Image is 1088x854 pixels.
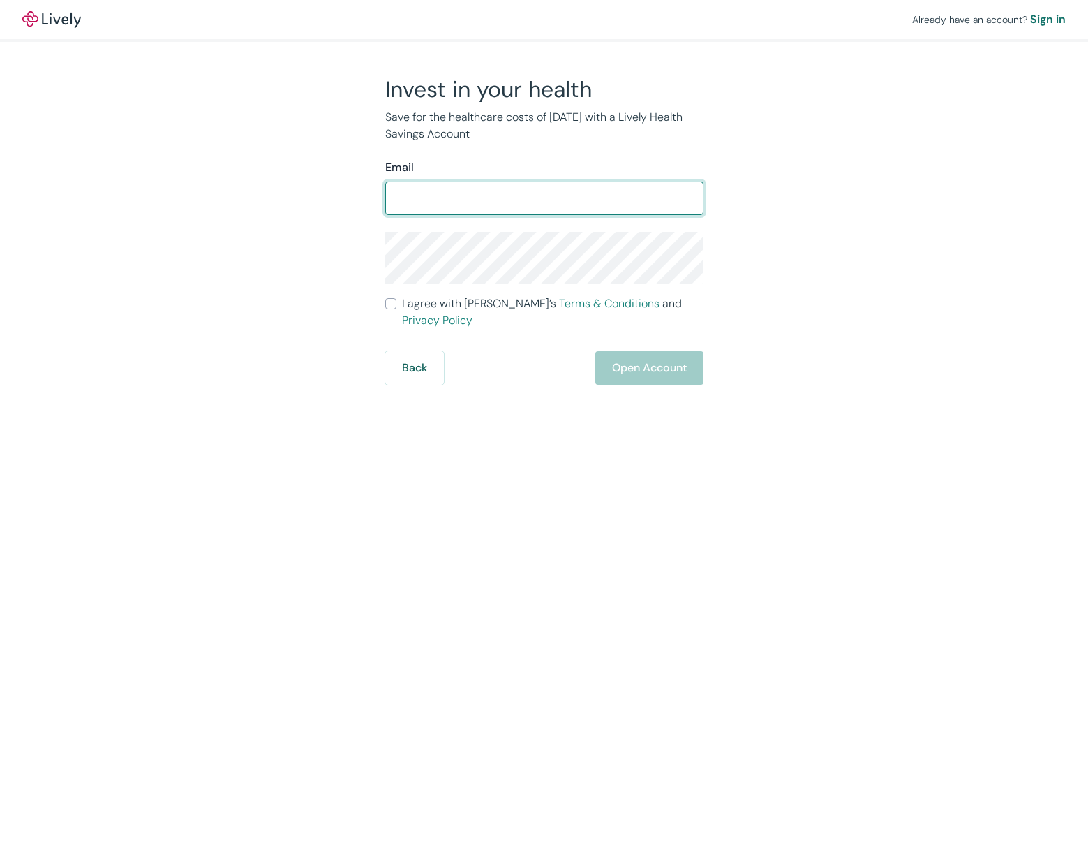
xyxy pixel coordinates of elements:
a: Privacy Policy [402,313,472,327]
img: Lively [22,11,81,28]
div: Already have an account? [912,11,1066,28]
h2: Invest in your health [385,75,703,103]
button: Back [385,351,444,385]
span: I agree with [PERSON_NAME]’s and [402,295,703,329]
a: LivelyLively [22,11,81,28]
label: Email [385,159,414,176]
p: Save for the healthcare costs of [DATE] with a Lively Health Savings Account [385,109,703,142]
a: Terms & Conditions [559,296,659,311]
a: Sign in [1030,11,1066,28]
